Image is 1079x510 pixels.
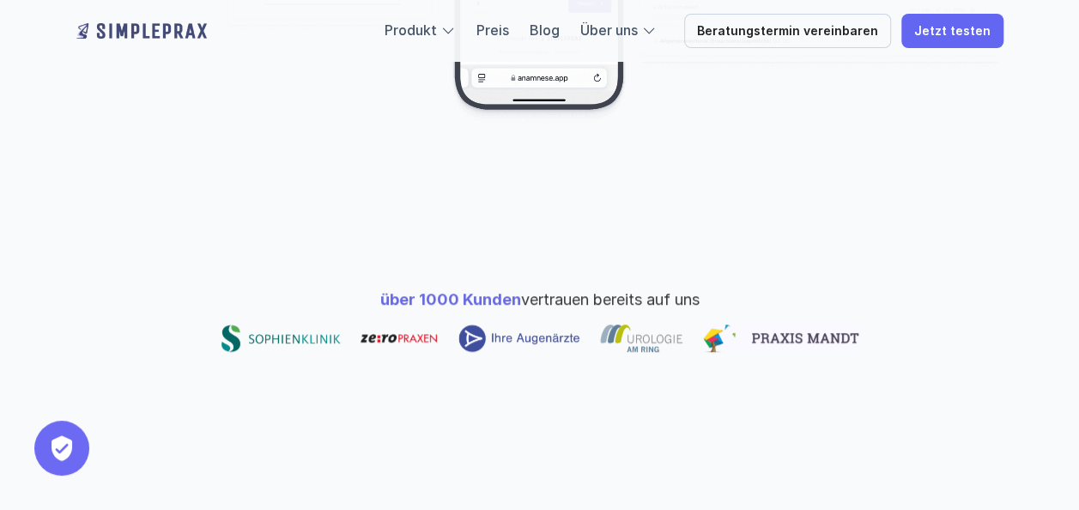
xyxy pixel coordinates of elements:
a: Über uns [580,21,638,39]
a: Preis [476,21,509,39]
p: Jetzt testen [914,24,991,39]
span: über 1000 Kunden [380,290,521,308]
a: Blog [530,21,560,39]
a: Produkt [385,21,437,39]
a: Jetzt testen [901,14,1003,48]
p: Beratungstermin vereinbaren [697,24,878,39]
p: vertrauen bereits auf uns [380,288,700,311]
a: Beratungstermin vereinbaren [684,14,891,48]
